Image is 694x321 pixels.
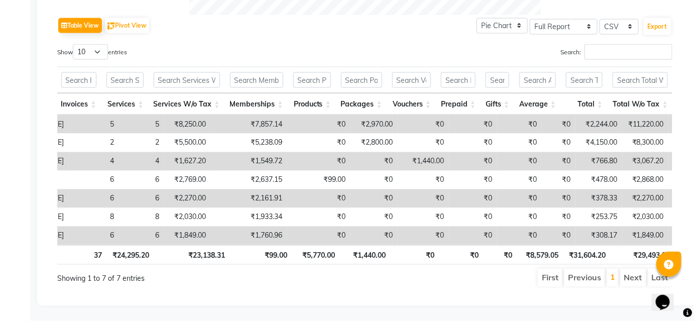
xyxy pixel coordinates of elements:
td: ₹7,857.14 [211,115,287,134]
td: 6 [119,189,164,208]
th: Total: activate to sort column ascending [561,93,608,115]
td: ₹1,627.20 [164,152,211,171]
th: ₹31,604.20 [563,245,611,265]
th: Average: activate to sort column ascending [514,93,561,115]
td: ₹0 [287,189,351,208]
td: ₹4,150.00 [575,134,622,152]
td: ₹0 [287,134,351,152]
th: Vouchers: activate to sort column ascending [387,93,436,115]
button: Pivot View [105,18,149,33]
td: ₹2,868.00 [622,171,669,189]
button: Table View [58,18,102,33]
input: Search Services [106,72,144,88]
td: ₹0 [497,134,542,152]
th: Services W/o Tax: activate to sort column ascending [149,93,225,115]
th: Packages: activate to sort column ascending [336,93,387,115]
td: ₹0 [398,134,449,152]
img: pivot.png [107,23,115,30]
iframe: chat widget [652,281,684,311]
input: Search Gifts [486,72,509,88]
td: 6 [119,227,164,245]
td: ₹99.00 [287,171,351,189]
td: ₹253.75 [575,208,622,227]
td: ₹5,238.09 [211,134,287,152]
input: Search Prepaid [441,72,476,88]
td: ₹0 [287,115,351,134]
th: ₹29,493.86 [611,245,675,265]
td: ₹8,300.00 [622,134,669,152]
button: Export [644,18,671,35]
td: 6 [69,189,119,208]
td: ₹378.33 [575,189,622,208]
td: ₹5,500.00 [164,134,211,152]
td: ₹2,270.00 [622,189,669,208]
td: ₹2,637.15 [211,171,287,189]
td: ₹0 [287,208,351,227]
td: ₹0 [449,227,497,245]
td: ₹0 [542,208,575,227]
td: 6 [69,171,119,189]
input: Search Memberships [230,72,283,88]
input: Search Total W/o Tax [613,72,668,88]
input: Search Invoices [61,72,96,88]
label: Search: [560,44,672,60]
td: ₹0 [351,208,398,227]
input: Search Total [566,72,603,88]
td: ₹2,244.00 [575,115,622,134]
td: ₹1,933.34 [211,208,287,227]
td: 8 [69,208,119,227]
td: ₹1,440.00 [398,152,449,171]
td: ₹0 [497,189,542,208]
td: ₹0 [542,227,575,245]
td: 6 [119,171,164,189]
td: ₹0 [398,208,449,227]
td: ₹2,030.00 [622,208,669,227]
td: ₹2,970.00 [351,115,398,134]
select: Showentries [73,44,108,60]
td: ₹766.80 [575,152,622,171]
td: ₹308.17 [575,227,622,245]
td: 2 [69,134,119,152]
th: Memberships: activate to sort column ascending [225,93,288,115]
td: ₹0 [351,152,398,171]
td: ₹2,161.91 [211,189,287,208]
input: Search Services W/o Tax [154,72,220,88]
th: ₹5,770.00 [292,245,340,265]
td: 6 [69,227,119,245]
td: ₹0 [398,171,449,189]
td: ₹8,250.00 [164,115,211,134]
td: ₹0 [287,152,351,171]
td: ₹3,067.20 [622,152,669,171]
td: ₹0 [351,189,398,208]
input: Search Packages [341,72,382,88]
td: ₹0 [542,152,575,171]
a: 1 [610,272,615,282]
th: ₹0 [391,245,439,265]
td: ₹0 [398,115,449,134]
td: ₹0 [449,208,497,227]
td: ₹0 [497,171,542,189]
th: Prepaid: activate to sort column ascending [436,93,481,115]
label: Show entries [57,44,127,60]
td: ₹0 [449,152,497,171]
th: Services: activate to sort column ascending [101,93,149,115]
td: ₹0 [497,227,542,245]
td: ₹0 [449,189,497,208]
input: Search Products [293,72,331,88]
th: Gifts: activate to sort column ascending [481,93,514,115]
th: ₹23,138.31 [154,245,229,265]
th: Total W/o Tax: activate to sort column ascending [608,93,673,115]
td: ₹0 [449,171,497,189]
td: 4 [69,152,119,171]
td: ₹1,549.72 [211,152,287,171]
td: ₹0 [542,134,575,152]
td: ₹0 [398,189,449,208]
td: ₹0 [497,115,542,134]
td: ₹0 [497,152,542,171]
th: ₹99.00 [230,245,293,265]
td: ₹1,849.00 [622,227,669,245]
td: ₹0 [351,171,398,189]
input: Search Vouchers [392,72,431,88]
td: 4 [119,152,164,171]
td: ₹478.00 [575,171,622,189]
